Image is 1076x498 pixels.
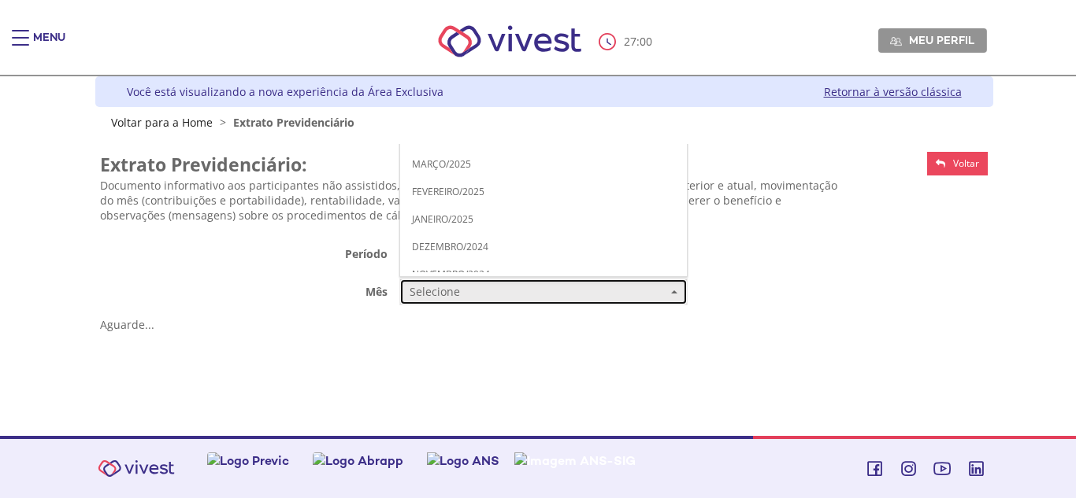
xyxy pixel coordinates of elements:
h2: Extrato Previdenciário: [100,152,838,178]
span: 00 [640,34,652,49]
span: MARÇO/2025 [412,158,471,170]
span: Voltar [953,157,979,170]
span: JANEIRO/2025 [412,213,473,225]
a: Meu perfil [878,28,987,52]
img: Vivest [421,8,599,75]
div: Você está visualizando a nova experiência da Área Exclusiva [127,84,443,99]
div: Menu [33,30,65,61]
span: > [216,115,230,130]
span: Meu perfil [909,33,974,47]
a: Retornar à versão clássica [824,84,962,99]
a: Voltar [927,152,988,175]
span: Extrato Previdenciário [233,115,354,130]
div: Aguarde... [100,317,989,332]
section: <span lang="pt-BR" dir="ltr">Funcesp - Vivest- Extrato Previdenciario Mensal Configuração RAIOX</... [100,144,989,338]
span: NOVEMBRO/2024 [412,268,490,280]
p: Documento informativo aos participantes não assistidos, onde constam informações sobre: saldo de ... [100,178,838,223]
img: Imagem ANS-SIG [514,452,636,469]
span: 27 [624,34,636,49]
label: Período [94,241,394,261]
img: Meu perfil [890,35,902,47]
label: Mês [94,279,394,299]
div: Vivest [83,76,993,436]
div: : [599,33,655,50]
img: Vivest [89,451,184,486]
span: FEVEREIRO/2025 [412,186,484,197]
span: DEZEMBRO/2024 [412,241,488,253]
span: Selecione [410,284,667,300]
img: Logo Abrapp [313,452,403,469]
img: Logo ANS [427,452,499,469]
button: Selecione [399,279,688,305]
img: Logo Previc [207,452,289,469]
a: Voltar para a Home [111,115,213,130]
